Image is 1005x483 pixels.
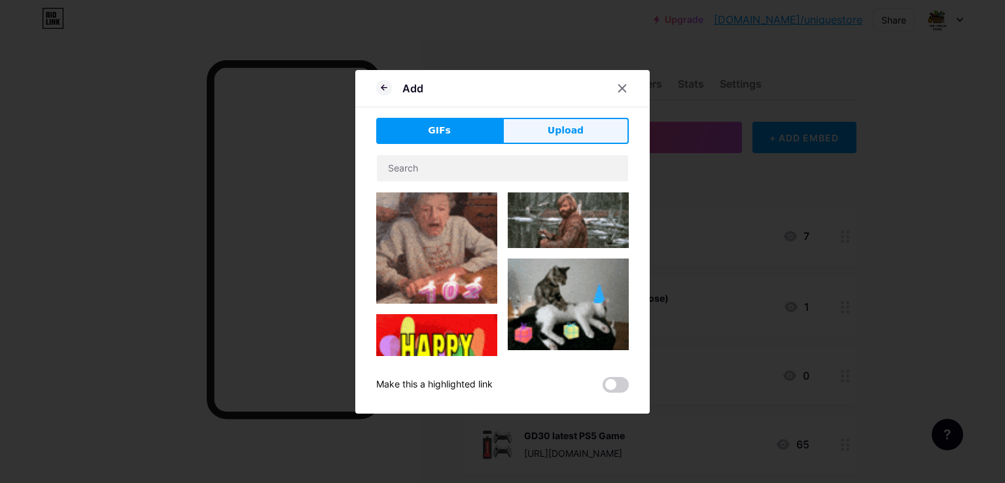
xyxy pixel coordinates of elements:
[508,192,629,248] img: Gihpy
[376,377,493,393] div: Make this a highlighted link
[376,314,497,435] img: Gihpy
[548,124,584,137] span: Upload
[377,155,628,181] input: Search
[502,118,629,144] button: Upload
[508,259,629,351] img: Gihpy
[376,118,502,144] button: GIFs
[402,80,423,96] div: Add
[428,124,451,137] span: GIFs
[376,192,497,304] img: Gihpy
